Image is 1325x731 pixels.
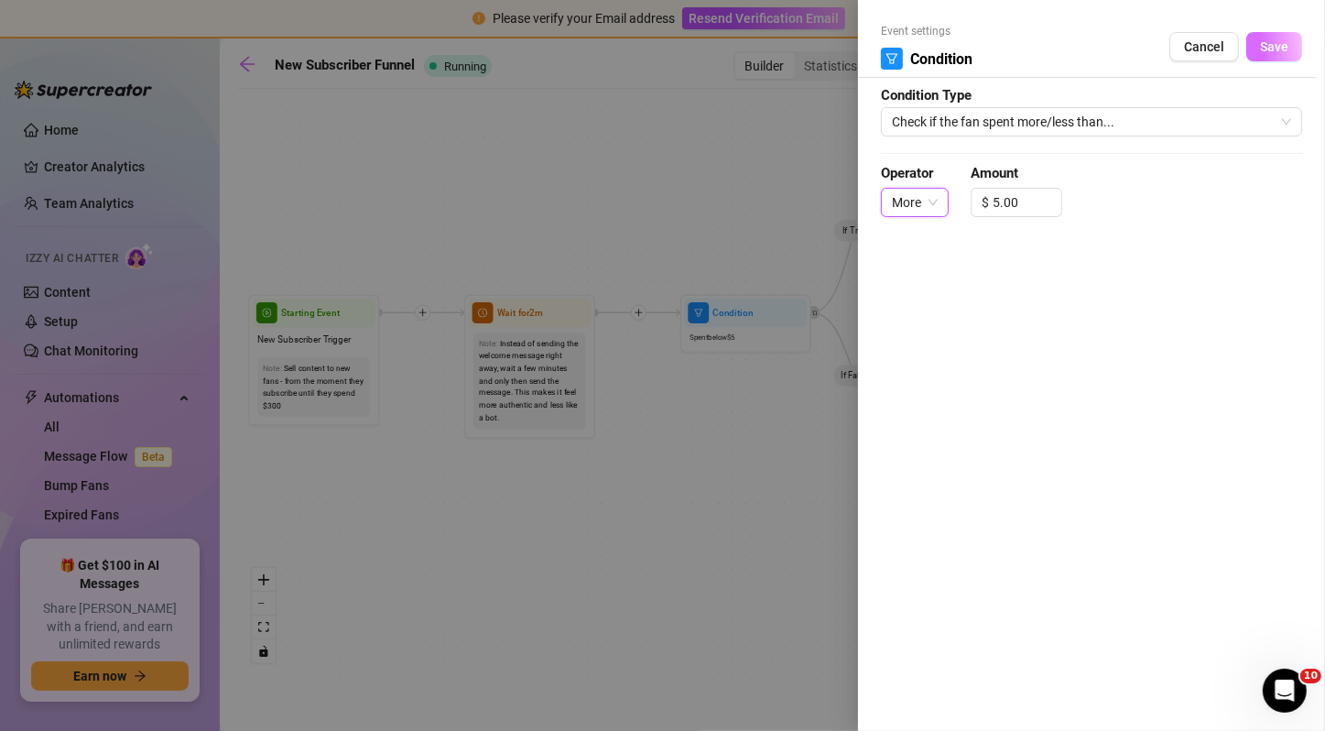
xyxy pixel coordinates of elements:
span: Save [1260,39,1288,54]
span: 10 [1300,669,1321,683]
span: filter [885,52,898,65]
span: Check if the fan spent more/less than... [892,108,1291,136]
strong: Operator [881,165,933,181]
button: Save [1246,32,1302,61]
span: Condition [910,48,972,71]
button: Cancel [1169,32,1239,61]
span: Cancel [1184,39,1224,54]
span: More [892,189,938,216]
strong: Condition Type [881,87,972,104]
strong: Amount [971,165,1018,181]
span: Event settings [881,23,972,40]
iframe: Intercom live chat [1263,669,1307,713]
